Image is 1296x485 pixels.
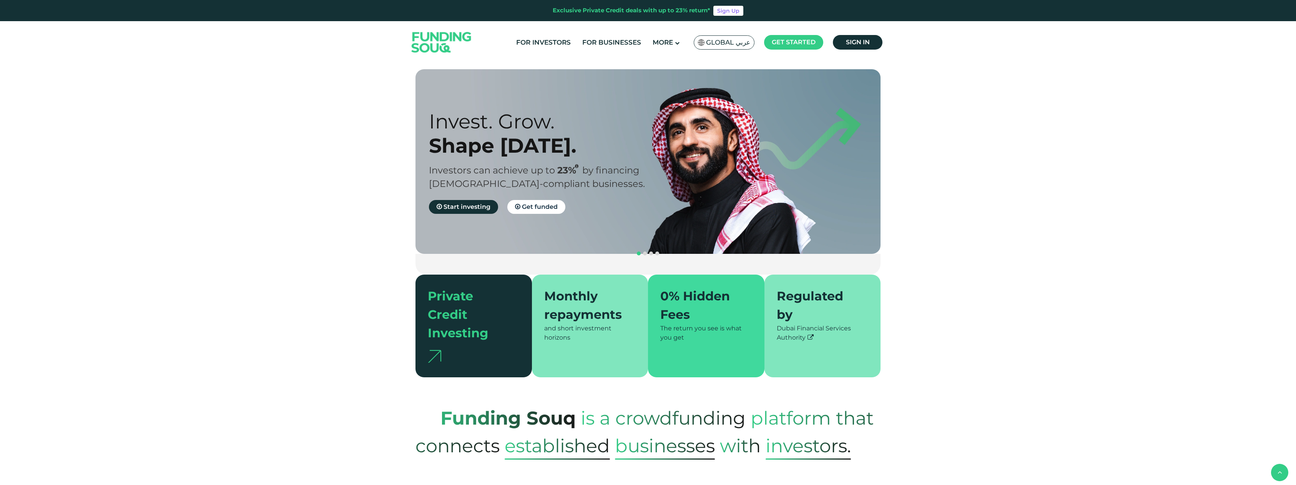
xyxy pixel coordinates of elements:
[777,324,869,342] div: Dubai Financial Services Authority
[636,250,642,257] button: navigation
[507,200,565,214] a: Get funded
[581,399,746,437] span: is a crowdfunding
[544,324,636,342] div: and short investment horizons
[429,133,661,158] div: Shape [DATE].
[404,23,479,62] img: Logo
[544,287,627,324] div: Monthly repayments
[429,109,661,133] div: Invest. Grow.
[698,39,705,46] img: SA Flag
[428,287,510,342] div: Private Credit Investing
[766,432,851,460] span: Investors.
[575,164,578,168] i: 23% IRR (expected) ~ 15% Net yield (expected)
[654,250,660,257] button: navigation
[706,38,750,47] span: Global عربي
[660,287,743,324] div: 0% Hidden Fees
[648,250,654,257] button: navigation
[514,36,573,49] a: For Investors
[833,35,882,50] a: Sign in
[428,350,441,363] img: arrow
[772,38,816,46] span: Get started
[580,36,643,49] a: For Businesses
[522,203,558,210] span: Get funded
[415,399,874,465] span: platform that connects
[777,287,859,324] div: Regulated by
[615,432,715,460] span: Businesses
[713,6,743,16] a: Sign Up
[1271,464,1288,481] button: back
[440,407,576,429] strong: Funding Souq
[660,324,752,342] div: The return you see is what you get
[557,165,582,176] span: 23%
[653,38,673,46] span: More
[720,427,761,465] span: with
[429,200,498,214] a: Start investing
[429,165,555,176] span: Investors can achieve up to
[444,203,490,210] span: Start investing
[642,250,648,257] button: navigation
[846,38,870,46] span: Sign in
[505,432,610,460] span: established
[553,6,710,15] div: Exclusive Private Credit deals with up to 23% return*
